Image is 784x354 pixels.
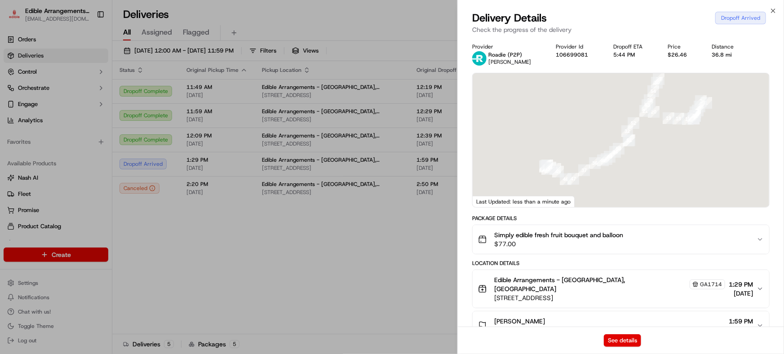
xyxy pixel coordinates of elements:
[9,9,27,27] img: Nash
[494,230,623,239] span: Simply edible fresh fruit bouquet and balloon
[9,131,16,138] div: 📗
[540,160,551,172] div: 42
[473,196,575,207] div: Last Updated: less than a minute ago
[472,25,770,34] p: Check the progress of the delivery
[689,110,701,122] div: 31
[63,152,109,159] a: Powered byPylon
[153,88,164,99] button: Start new chat
[642,99,653,111] div: 53
[648,106,660,118] div: 20
[692,105,704,116] div: 4
[494,239,623,248] span: $77.00
[628,117,639,129] div: 52
[472,43,542,50] div: Provider
[604,151,616,163] div: 49
[539,161,551,173] div: 39
[473,225,769,254] button: Simply edible fresh fruit bouquet and balloon$77.00
[729,289,753,298] span: [DATE]
[31,95,114,102] div: We're available if you need us!
[647,85,659,97] div: 54
[9,86,25,102] img: 1736555255976-a54dd68f-1ca7-489b-9aae-adbdc363a1c4
[613,51,653,58] div: 5:44 PM
[712,51,745,58] div: 36.8 mi
[682,113,694,125] div: 17
[644,94,656,106] div: 22
[494,293,725,302] span: [STREET_ADDRESS]
[613,43,653,50] div: Dropoff ETA
[545,162,556,173] div: 44
[673,113,684,124] div: 18
[494,275,688,293] span: Edible Arrangements - [GEOGRAPHIC_DATA], [GEOGRAPHIC_DATA]
[663,112,674,124] div: 19
[472,215,770,222] div: Package Details
[668,51,698,58] div: $26.46
[18,130,69,139] span: Knowledge Base
[624,134,635,146] div: 51
[609,146,621,158] div: 34
[488,58,531,66] span: [PERSON_NAME]
[729,317,753,326] span: 1:59 PM
[688,112,700,124] div: 12
[690,106,701,118] div: 5
[494,326,604,335] span: [STREET_ADDRESS][PERSON_NAME]
[653,73,664,85] div: 23
[639,105,651,117] div: 21
[72,127,148,143] a: 💻API Documentation
[621,125,633,137] div: 32
[89,152,109,159] span: Pylon
[578,164,590,176] div: 37
[9,36,164,50] p: Welcome 👋
[541,159,553,171] div: 41
[695,95,707,107] div: 2
[729,326,753,335] span: [DATE]
[473,311,769,340] button: [PERSON_NAME][STREET_ADDRESS][PERSON_NAME]1:59 PM[DATE]
[589,157,601,169] div: 36
[700,281,722,288] span: GA1714
[556,51,589,58] button: 106699081
[597,155,609,166] div: 48
[5,127,72,143] a: 📗Knowledge Base
[694,101,705,112] div: 3
[472,260,770,267] div: Location Details
[76,131,83,138] div: 💻
[688,113,700,124] div: 16
[552,166,564,177] div: 45
[651,77,663,88] div: 30
[560,173,571,185] div: 46
[601,153,612,165] div: 35
[473,270,769,308] button: Edible Arrangements - [GEOGRAPHIC_DATA], [GEOGRAPHIC_DATA]GA1714[STREET_ADDRESS]1:29 PM[DATE]
[623,135,634,146] div: 33
[712,43,745,50] div: Distance
[668,43,698,50] div: Price
[472,11,547,25] span: Delivery Details
[700,97,712,109] div: 1
[488,51,531,58] p: Roadie (P2P)
[613,143,625,155] div: 50
[494,317,545,326] span: [PERSON_NAME]
[85,130,144,139] span: API Documentation
[729,280,753,289] span: 1:29 PM
[541,163,553,175] div: 43
[23,58,162,67] input: Got a question? Start typing here...
[31,86,147,95] div: Start new chat
[549,163,561,175] div: 38
[567,173,579,185] div: 47
[604,334,641,347] button: See details
[472,51,487,66] img: roadie-logo-v2.jpg
[556,43,599,50] div: Provider Id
